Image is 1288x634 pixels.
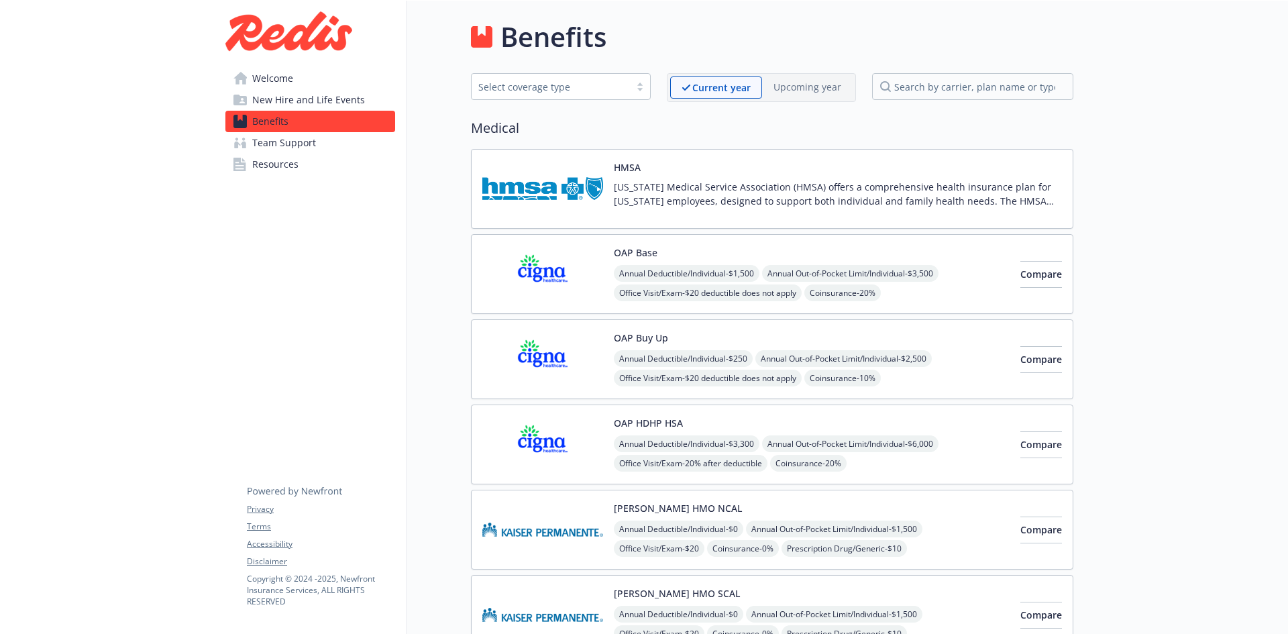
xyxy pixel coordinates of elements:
span: Annual Deductible/Individual - $0 [614,521,743,537]
a: Accessibility [247,538,394,550]
a: Team Support [225,132,395,154]
span: Prescription Drug/Generic - $10 [782,540,907,557]
span: Office Visit/Exam - 20% after deductible [614,455,767,472]
img: CIGNA carrier logo [482,416,603,473]
img: Kaiser Permanente Insurance Company carrier logo [482,501,603,558]
button: Compare [1020,346,1062,373]
span: Coinsurance - 10% [804,370,881,386]
button: HMSA [614,160,641,174]
p: Current year [692,81,751,95]
span: Annual Out-of-Pocket Limit/Individual - $1,500 [746,606,922,623]
img: CIGNA carrier logo [482,331,603,388]
span: Coinsurance - 20% [770,455,847,472]
span: New Hire and Life Events [252,89,365,111]
span: Annual Deductible/Individual - $250 [614,350,753,367]
p: [US_STATE] Medical Service Association (HMSA) offers a comprehensive health insurance plan for [U... [614,180,1062,208]
span: Resources [252,154,299,175]
span: Annual Out-of-Pocket Limit/Individual - $1,500 [746,521,922,537]
a: New Hire and Life Events [225,89,395,111]
a: Terms [247,521,394,533]
span: Benefits [252,111,288,132]
a: Resources [225,154,395,175]
a: Welcome [225,68,395,89]
img: CIGNA carrier logo [482,246,603,303]
p: Copyright © 2024 - 2025 , Newfront Insurance Services, ALL RIGHTS RESERVED [247,573,394,607]
button: Compare [1020,261,1062,288]
span: Coinsurance - 0% [707,540,779,557]
span: Compare [1020,438,1062,451]
button: [PERSON_NAME] HMO NCAL [614,501,742,515]
span: Compare [1020,268,1062,280]
button: Compare [1020,602,1062,629]
span: Compare [1020,523,1062,536]
button: OAP HDHP HSA [614,416,683,430]
span: Annual Deductible/Individual - $1,500 [614,265,759,282]
button: OAP Base [614,246,657,260]
button: Compare [1020,517,1062,543]
h1: Benefits [500,17,606,57]
a: Benefits [225,111,395,132]
a: Disclaimer [247,556,394,568]
span: Coinsurance - 20% [804,284,881,301]
span: Office Visit/Exam - $20 [614,540,704,557]
span: Annual Out-of-Pocket Limit/Individual - $6,000 [762,435,938,452]
span: Welcome [252,68,293,89]
span: Annual Out-of-Pocket Limit/Individual - $2,500 [755,350,932,367]
button: OAP Buy Up [614,331,668,345]
button: [PERSON_NAME] HMO SCAL [614,586,740,600]
a: Privacy [247,503,394,515]
span: Annual Deductible/Individual - $0 [614,606,743,623]
img: Hawaii Medical Service Association carrier logo [482,160,603,217]
span: Compare [1020,353,1062,366]
span: Compare [1020,609,1062,621]
span: Upcoming year [762,76,853,99]
span: Office Visit/Exam - $20 deductible does not apply [614,370,802,386]
span: Annual Deductible/Individual - $3,300 [614,435,759,452]
button: Compare [1020,431,1062,458]
div: Select coverage type [478,80,623,94]
span: Office Visit/Exam - $20 deductible does not apply [614,284,802,301]
span: Team Support [252,132,316,154]
h2: Medical [471,118,1073,138]
input: search by carrier, plan name or type [872,73,1073,100]
span: Annual Out-of-Pocket Limit/Individual - $3,500 [762,265,938,282]
p: Upcoming year [773,80,841,94]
